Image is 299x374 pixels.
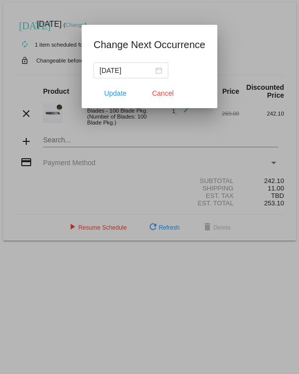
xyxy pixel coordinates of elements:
[100,65,153,76] input: Select date
[94,37,205,53] h1: Change Next Occurrence
[152,89,174,97] span: Cancel
[104,89,127,97] span: Update
[94,84,137,102] button: Update
[141,84,185,102] button: Close dialog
